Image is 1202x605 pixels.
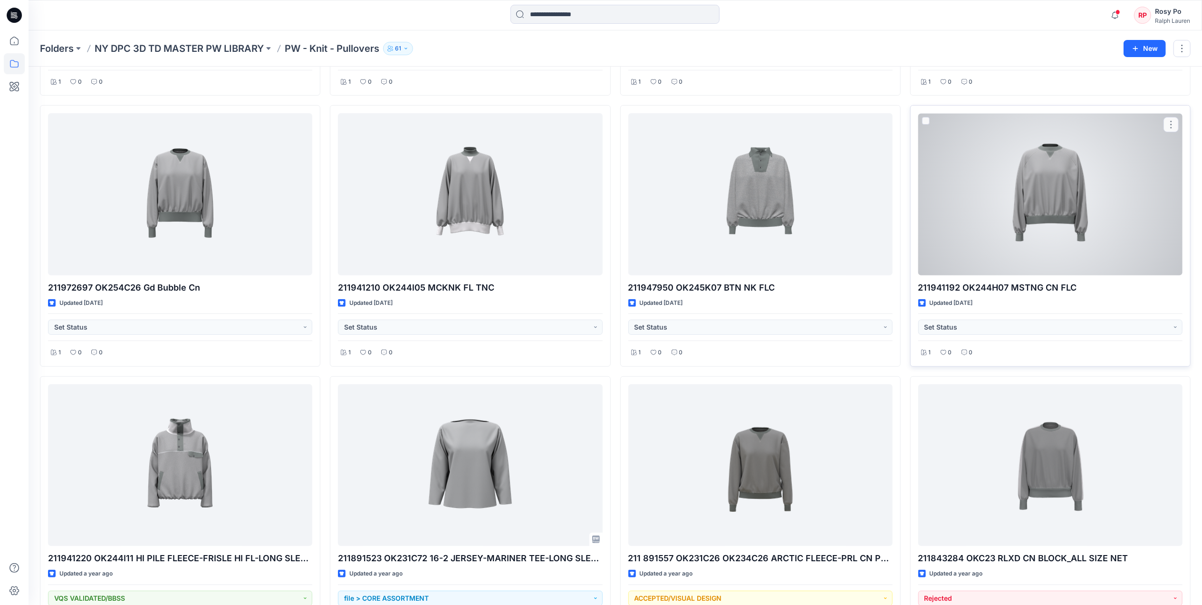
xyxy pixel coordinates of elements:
p: Updated a year ago [59,569,113,579]
p: 0 [368,348,372,358]
button: New [1124,40,1166,57]
p: 0 [78,348,82,358]
div: Rosy Po [1155,6,1190,17]
p: 1 [58,77,61,87]
p: Updated a year ago [930,569,983,579]
p: 211843284 OKC23 RLXD CN BLOCK_ALL SIZE NET [918,552,1183,565]
p: 211972697 OK254C26 Gd Bubble Cn [48,281,312,294]
p: 1 [639,77,641,87]
p: 0 [78,77,82,87]
p: 1 [58,348,61,358]
a: 211941220 OK244I11 HI PILE FLEECE-FRISLE HI FL-LONG SLEEVE-HALF ZIP [48,384,312,546]
p: Updated a year ago [349,569,403,579]
p: 211941210 OK244I05 MCKNK FL TNC [338,281,602,294]
div: Ralph Lauren [1155,17,1190,24]
a: Folders [40,42,74,55]
p: 1 [929,348,931,358]
p: 211891523 OK231C72 16-2 JERSEY-MARINER TEE-LONG SLEEVE-T-SHIRT [338,552,602,565]
p: 0 [969,348,973,358]
button: 61 [383,42,413,55]
p: Updated [DATE] [59,298,103,308]
p: 0 [969,77,973,87]
a: 211891523 OK231C72 16-2 JERSEY-MARINER TEE-LONG SLEEVE-T-SHIRT [338,384,602,546]
p: Updated [DATE] [930,298,973,308]
p: 0 [948,348,952,358]
p: Updated a year ago [640,569,693,579]
a: 211 891557 OK231C26 OK234C26 ARCTIC FLEECE-PRL CN PO-LONG SLEEVE-SWEATSHIRT [628,384,893,546]
p: 1 [639,348,641,358]
p: 0 [99,348,103,358]
p: 61 [395,43,401,54]
p: Updated [DATE] [640,298,683,308]
p: 211941192 OK244H07 MSTNG CN FLC [918,281,1183,294]
p: 1 [929,77,931,87]
p: 1 [348,77,351,87]
p: 0 [658,77,662,87]
a: 211972697 OK254C26 Gd Bubble Cn [48,113,312,275]
p: Updated [DATE] [349,298,393,308]
p: 0 [679,77,683,87]
p: 0 [948,77,952,87]
div: RP [1134,7,1151,24]
p: 211 891557 OK231C26 OK234C26 ARCTIC FLEECE-PRL CN PO-LONG SLEEVE-SWEATSHIRT [628,552,893,565]
a: 211843284 OKC23 RLXD CN BLOCK_ALL SIZE NET [918,384,1183,546]
p: 0 [368,77,372,87]
a: 211941210 OK244I05 MCKNK FL TNC [338,113,602,275]
a: 211941192 OK244H07 MSTNG CN FLC [918,113,1183,275]
p: 0 [99,77,103,87]
p: 0 [658,348,662,358]
p: 211941220 OK244I11 HI PILE FLEECE-FRISLE HI FL-LONG SLEEVE-HALF ZIP [48,552,312,565]
p: PW - Knit - Pullovers [285,42,379,55]
p: 0 [679,348,683,358]
p: 0 [389,77,393,87]
a: NY DPC 3D TD MASTER PW LIBRARY [95,42,264,55]
p: 211947950 OK245K07 BTN NK FLC [628,281,893,294]
p: 0 [389,348,393,358]
a: 211947950 OK245K07 BTN NK FLC [628,113,893,275]
p: 1 [348,348,351,358]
